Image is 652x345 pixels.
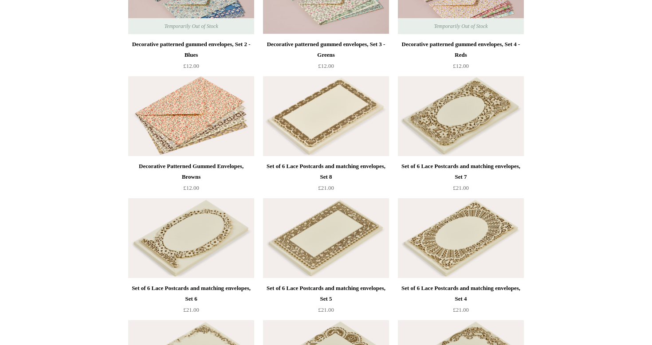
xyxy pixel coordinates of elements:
[183,306,199,313] span: £21.00
[128,198,254,278] a: Set of 6 Lace Postcards and matching envelopes, Set 6 Set of 6 Lace Postcards and matching envelo...
[263,161,389,197] a: Set of 6 Lace Postcards and matching envelopes, Set 8 £21.00
[130,283,252,304] div: Set of 6 Lace Postcards and matching envelopes, Set 6
[398,76,524,156] a: Set of 6 Lace Postcards and matching envelopes, Set 7 Set of 6 Lace Postcards and matching envelo...
[400,161,522,182] div: Set of 6 Lace Postcards and matching envelopes, Set 7
[318,184,334,191] span: £21.00
[128,76,254,156] a: Decorative Patterned Gummed Envelopes, Browns Decorative Patterned Gummed Envelopes, Browns
[263,39,389,75] a: Decorative patterned gummed envelopes, Set 3 - Greens £12.00
[263,283,389,319] a: Set of 6 Lace Postcards and matching envelopes, Set 5 £21.00
[183,63,199,69] span: £12.00
[318,63,334,69] span: £12.00
[453,63,469,69] span: £12.00
[183,184,199,191] span: £12.00
[398,161,524,197] a: Set of 6 Lace Postcards and matching envelopes, Set 7 £21.00
[128,76,254,156] img: Decorative Patterned Gummed Envelopes, Browns
[398,198,524,278] img: Set of 6 Lace Postcards and matching envelopes, Set 4
[400,39,522,60] div: Decorative patterned gummed envelopes, Set 4 - Reds
[263,76,389,156] a: Set of 6 Lace Postcards and matching envelopes, Set 8 Set of 6 Lace Postcards and matching envelo...
[128,39,254,75] a: Decorative patterned gummed envelopes, Set 2 - Blues £12.00
[263,198,389,278] img: Set of 6 Lace Postcards and matching envelopes, Set 5
[318,306,334,313] span: £21.00
[453,306,469,313] span: £21.00
[128,198,254,278] img: Set of 6 Lace Postcards and matching envelopes, Set 6
[128,283,254,319] a: Set of 6 Lace Postcards and matching envelopes, Set 6 £21.00
[130,161,252,182] div: Decorative Patterned Gummed Envelopes, Browns
[265,161,387,182] div: Set of 6 Lace Postcards and matching envelopes, Set 8
[155,18,227,34] span: Temporarily Out of Stock
[400,283,522,304] div: Set of 6 Lace Postcards and matching envelopes, Set 4
[128,161,254,197] a: Decorative Patterned Gummed Envelopes, Browns £12.00
[398,198,524,278] a: Set of 6 Lace Postcards and matching envelopes, Set 4 Set of 6 Lace Postcards and matching envelo...
[398,39,524,75] a: Decorative patterned gummed envelopes, Set 4 - Reds £12.00
[265,283,387,304] div: Set of 6 Lace Postcards and matching envelopes, Set 5
[453,184,469,191] span: £21.00
[263,76,389,156] img: Set of 6 Lace Postcards and matching envelopes, Set 8
[130,39,252,60] div: Decorative patterned gummed envelopes, Set 2 - Blues
[398,76,524,156] img: Set of 6 Lace Postcards and matching envelopes, Set 7
[398,283,524,319] a: Set of 6 Lace Postcards and matching envelopes, Set 4 £21.00
[425,18,496,34] span: Temporarily Out of Stock
[263,198,389,278] a: Set of 6 Lace Postcards and matching envelopes, Set 5 Set of 6 Lace Postcards and matching envelo...
[265,39,387,60] div: Decorative patterned gummed envelopes, Set 3 - Greens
